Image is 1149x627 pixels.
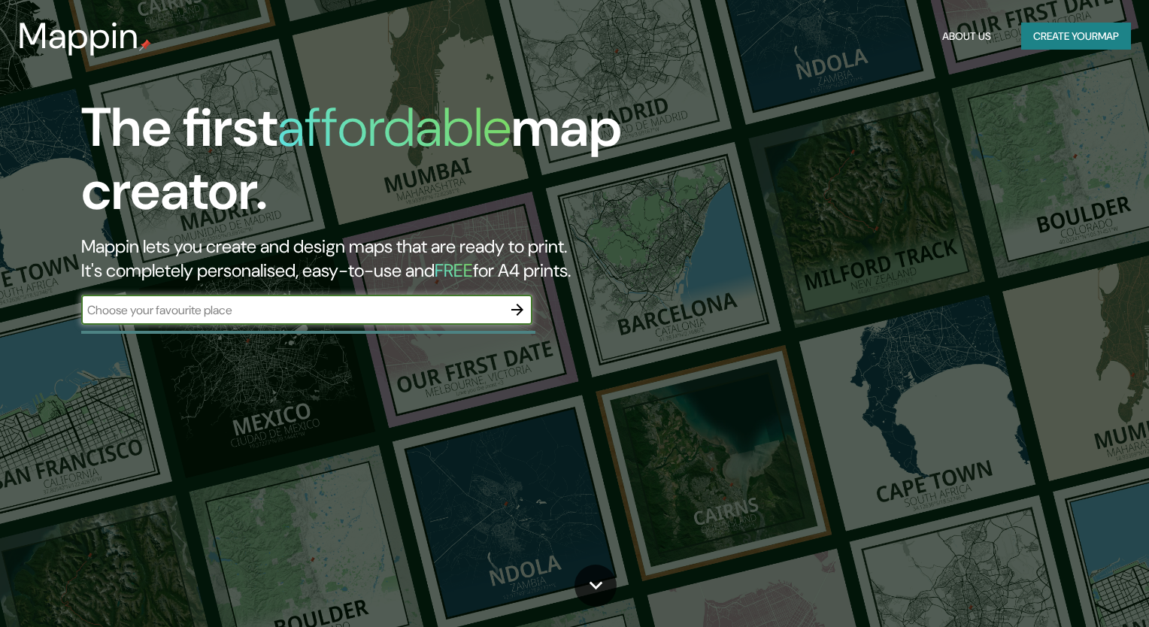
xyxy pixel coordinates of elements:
[81,96,656,235] h1: The first map creator.
[435,259,473,282] h5: FREE
[1021,23,1131,50] button: Create yourmap
[18,15,139,57] h3: Mappin
[277,92,511,162] h1: affordable
[936,23,997,50] button: About Us
[139,39,151,51] img: mappin-pin
[81,235,656,283] h2: Mappin lets you create and design maps that are ready to print. It's completely personalised, eas...
[81,301,502,319] input: Choose your favourite place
